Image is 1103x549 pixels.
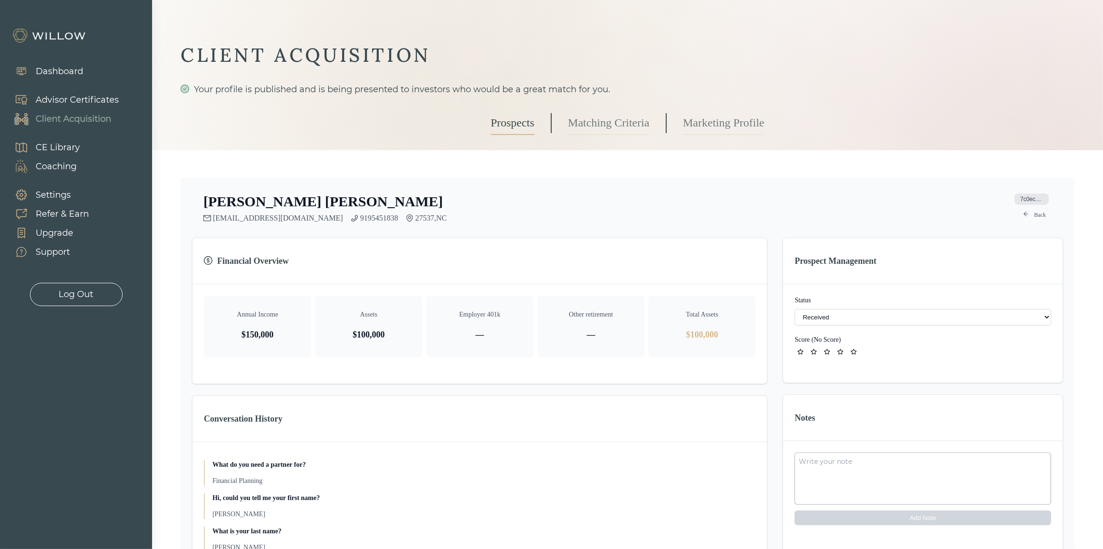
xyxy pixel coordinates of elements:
[434,328,526,341] p: —
[5,204,89,223] a: Refer & Earn
[212,460,756,470] p: What do you need a partner for?
[808,347,819,358] button: star
[36,94,119,106] div: Advisor Certificates
[795,296,1051,305] label: Status
[795,336,841,343] label: Score ( No Score )
[204,254,756,268] h3: Financial Overview
[211,310,304,319] p: Annual Income
[1017,209,1052,221] a: arrow-leftBack
[5,109,119,128] a: Client Acquisition
[5,62,83,81] a: Dashboard
[204,412,756,425] h3: Conversation History
[323,310,415,319] p: Assets
[36,208,89,221] div: Refer & Earn
[36,141,80,154] div: CE Library
[1012,193,1052,205] button: ID
[491,111,535,135] a: Prospects
[211,328,304,341] p: $150,000
[5,90,119,109] a: Advisor Certificates
[568,111,649,135] a: Matching Criteria
[204,256,213,266] span: dollar
[213,214,343,222] a: [EMAIL_ADDRESS][DOMAIN_NAME]
[59,288,94,301] div: Log Out
[795,335,841,345] button: ID
[351,214,358,222] span: phone
[406,214,413,222] span: environment
[212,476,756,486] p: Financial Planning
[5,223,89,242] a: Upgrade
[834,347,846,358] button: star
[848,347,859,358] button: star
[5,185,89,204] a: Settings
[1023,211,1030,219] span: arrow-left
[36,160,77,173] div: Coaching
[212,510,756,519] p: [PERSON_NAME]
[434,310,526,319] p: Employer 401k
[36,65,83,78] div: Dashboard
[12,28,88,43] img: Willow
[656,328,748,341] p: $100,000
[545,310,637,319] p: Other retirement
[203,214,211,222] span: mail
[545,328,637,341] p: —
[323,328,415,341] p: $100,000
[1015,193,1049,205] span: 7c0ec622-d60f-4b1c-bf7c-47bda7e7be3e
[795,411,1051,424] h3: Notes
[181,43,1074,67] div: CLIENT ACQUISITION
[656,310,748,319] p: Total Assets
[212,493,756,503] p: Hi, could you tell me your first name?
[360,214,398,222] a: 9195451838
[5,138,80,157] a: CE Library
[795,510,1051,525] button: Add Note
[203,193,443,210] h2: [PERSON_NAME] [PERSON_NAME]
[181,83,1074,96] div: Your profile is published and is being presented to investors who would be a great match for you.
[415,214,447,222] span: 27537 , NC
[36,189,71,202] div: Settings
[683,111,764,135] a: Marketing Profile
[181,85,189,93] span: check-circle
[36,246,70,259] div: Support
[821,347,833,358] button: star
[5,157,80,176] a: Coaching
[795,254,1051,268] h3: Prospect Management
[212,527,756,536] p: What is your last name?
[36,113,111,125] div: Client Acquisition
[795,347,806,358] button: star
[36,227,73,240] div: Upgrade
